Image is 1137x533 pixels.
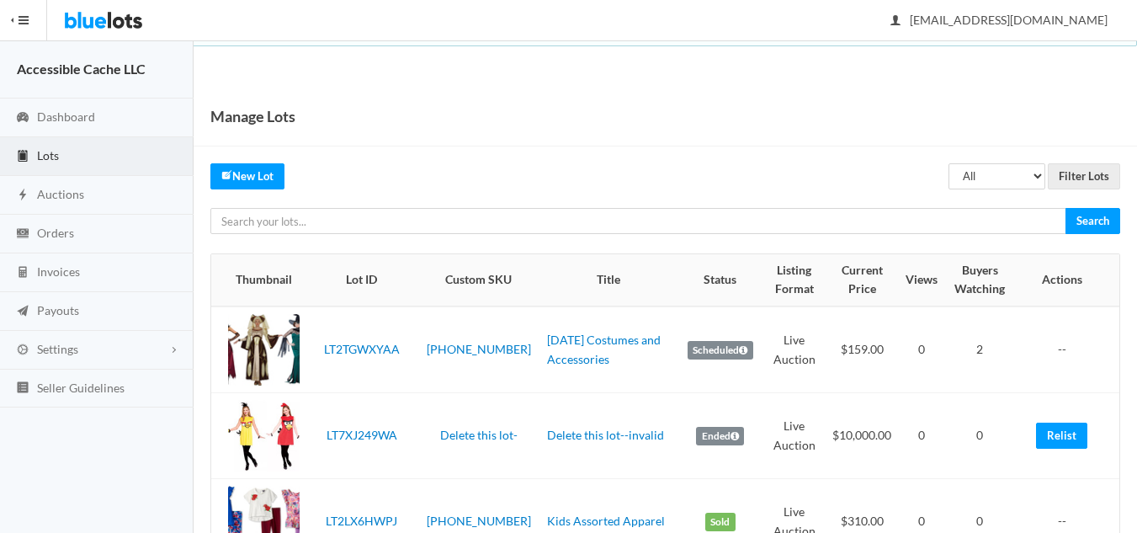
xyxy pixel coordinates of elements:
a: LT2TGWXYAA [324,342,400,356]
label: Sold [705,513,736,531]
td: Live Auction [763,306,825,393]
a: Delete this lot--invalid [547,428,664,442]
a: Relist [1036,423,1087,449]
input: Search your lots... [210,208,1066,234]
th: Buyers Watching [944,254,1015,306]
th: Views [899,254,944,306]
label: Scheduled [688,341,753,360]
td: 0 [944,393,1015,479]
ion-icon: cash [14,227,31,243]
input: Search [1065,208,1120,234]
a: LT2LX6HWPJ [326,514,397,528]
a: Delete this lot- [440,428,518,442]
th: Lot ID [306,254,417,306]
a: [DATE] Costumes and Accessories [547,333,661,366]
th: Current Price [825,254,899,306]
label: Ended [696,427,744,445]
ion-icon: person [887,13,904,29]
ion-icon: list box [14,381,31,397]
td: Live Auction [763,393,825,479]
strong: Accessible Cache LLC [17,61,146,77]
input: Filter Lots [1048,163,1120,189]
a: createNew Lot [210,163,284,189]
td: 2 [944,306,1015,393]
ion-icon: create [221,169,232,180]
td: 0 [899,393,944,479]
th: Actions [1015,254,1119,306]
ion-icon: paper plane [14,304,31,320]
span: Auctions [37,187,84,201]
ion-icon: calculator [14,265,31,281]
ion-icon: cog [14,343,31,359]
a: LT7XJ249WA [327,428,397,442]
span: Invoices [37,264,80,279]
span: Seller Guidelines [37,381,125,395]
th: Custom SKU [417,254,540,306]
span: Dashboard [37,109,95,124]
a: [PHONE_NUMBER] [427,514,531,528]
td: 0 [899,306,944,393]
td: -- [1015,306,1119,393]
td: $10,000.00 [825,393,899,479]
span: Orders [37,226,74,240]
th: Title [540,254,677,306]
ion-icon: flash [14,188,31,204]
ion-icon: speedometer [14,110,31,126]
a: Kids Assorted Apparel [547,514,665,528]
h1: Manage Lots [210,104,295,129]
span: [EMAIL_ADDRESS][DOMAIN_NAME] [891,13,1108,27]
ion-icon: clipboard [14,149,31,165]
th: Listing Format [763,254,825,306]
span: Settings [37,342,78,356]
a: [PHONE_NUMBER] [427,342,531,356]
span: Payouts [37,303,79,317]
span: Lots [37,148,59,163]
th: Status [677,254,763,306]
th: Thumbnail [211,254,306,306]
td: $159.00 [825,306,899,393]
